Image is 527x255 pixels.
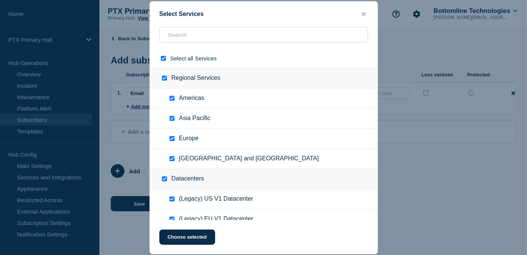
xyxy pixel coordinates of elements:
[179,195,253,203] span: (Legacy) US V1 Datacenter
[162,176,167,181] input: Datacenters checkbox
[179,215,253,223] span: (Legacy) EU V1 Datacenter
[170,217,175,222] input: (Legacy) EU V1 Datacenter checkbox
[170,55,217,62] span: Select all Services
[161,56,166,61] input: select all checkbox
[179,115,211,122] span: Asia Pacific
[150,68,378,89] div: Regional Services
[170,196,175,201] input: (Legacy) US V1 Datacenter checkbox
[170,96,175,101] input: Americas checkbox
[159,230,215,245] button: Choose selected
[170,116,175,121] input: Asia Pacific checkbox
[159,27,368,43] input: Search
[170,156,175,161] input: Middle East and Africa checkbox
[150,11,378,18] div: Select Services
[162,76,167,81] input: Regional Services checkbox
[150,169,378,189] div: Datacenters
[179,155,319,163] span: [GEOGRAPHIC_DATA] and [GEOGRAPHIC_DATA]
[179,95,205,102] span: Americas
[179,135,199,143] span: Europe
[170,136,175,141] input: Europe checkbox
[359,11,368,18] button: close button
